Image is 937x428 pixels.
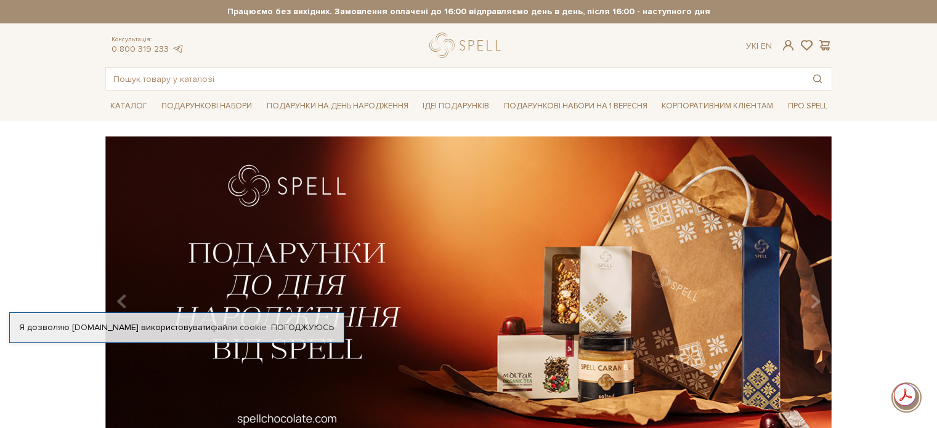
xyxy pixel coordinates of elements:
[657,95,778,116] a: Корпоративним клієнтам
[10,322,344,333] div: Я дозволяю [DOMAIN_NAME] використовувати
[112,44,169,54] a: 0 800 319 233
[803,68,832,90] button: Пошук товару у каталозі
[756,41,758,51] span: |
[783,97,832,116] a: Про Spell
[271,322,334,333] a: Погоджуюсь
[106,68,803,90] input: Пошук товару у каталозі
[156,97,257,116] a: Подарункові набори
[105,6,832,17] strong: Працюємо без вихідних. Замовлення оплачені до 16:00 відправляємо день в день, після 16:00 - насту...
[172,44,184,54] a: telegram
[499,95,652,116] a: Подарункові набори на 1 Вересня
[262,97,413,116] a: Подарунки на День народження
[112,36,184,44] span: Консультація:
[746,41,772,52] div: Ук
[418,97,494,116] a: Ідеї подарунків
[105,97,152,116] a: Каталог
[211,322,267,333] a: файли cookie
[761,41,772,51] a: En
